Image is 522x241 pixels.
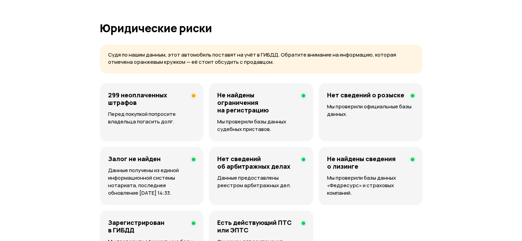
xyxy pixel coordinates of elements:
[327,91,404,99] h4: Нет сведений о розыске
[100,22,422,34] h1: Юридические риски
[108,219,187,234] h4: Зарегистрирован в ГИБДД
[327,103,414,118] p: Мы проверили официальные базы данных.
[217,118,305,133] p: Мы проверили базы данных судебных приставов.
[108,167,196,197] p: Данные получены из единой информационной системы нотариата, последнее обновление [DATE] 14:33.
[108,110,196,125] p: Перед покупкой попросите владельца погасить долг.
[217,174,305,189] p: Данные предоставлены реестром арбитражных дел.
[217,155,296,170] h4: Нет сведений об арбитражных делах
[108,51,414,65] p: Судя по нашим данным, этот автомобиль поставят на учёт в ГИБДД. Обратите внимание на информацию, ...
[327,155,405,170] h4: Не найдены сведения о лизинге
[108,91,187,106] h4: 299 неоплаченных штрафов
[327,174,414,197] p: Мы проверили базы данных «Федресурс» и страховых компаний.
[108,155,161,162] h4: Залог не найден
[217,91,296,114] h4: Не найдены ограничения на регистрацию
[217,219,296,234] h4: Есть действующий ПТС или ЭПТС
